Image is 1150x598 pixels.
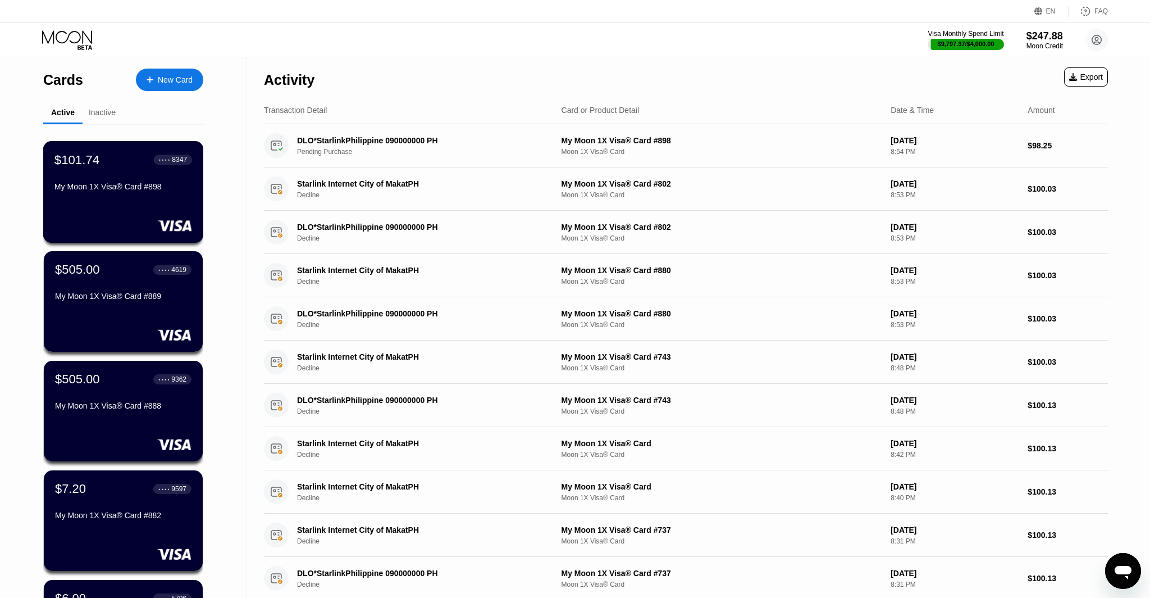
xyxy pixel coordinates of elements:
[297,482,539,491] div: Starlink Internet City of MakatPH
[891,537,1019,545] div: 8:31 PM
[891,223,1019,232] div: [DATE]
[89,108,116,117] div: Inactive
[264,124,1108,167] div: DLO*StarlinkPhilippine 090000000 PHPending PurchaseMy Moon 1X Visa® Card #898Moon 1X Visa® Card[D...
[171,375,186,383] div: 9362
[1069,6,1108,17] div: FAQ
[562,451,882,459] div: Moon 1X Visa® Card
[297,439,539,448] div: Starlink Internet City of MakatPH
[562,223,882,232] div: My Moon 1X Visa® Card #802
[297,321,556,329] div: Decline
[891,278,1019,286] div: 8:53 PM
[562,407,882,415] div: Moon 1X Visa® Card
[1028,228,1108,237] div: $100.03
[562,148,882,156] div: Moon 1X Visa® Card
[264,254,1108,297] div: Starlink Internet City of MakatPHDeclineMy Moon 1X Visa® Card #880Moon 1X Visa® Card[DATE]8:53 PM...
[297,266,539,275] div: Starlink Internet City of MakatPH
[1028,357,1108,366] div: $100.03
[891,179,1019,188] div: [DATE]
[297,396,539,405] div: DLO*StarlinkPhilippine 090000000 PH
[264,167,1108,211] div: Starlink Internet City of MakatPHDeclineMy Moon 1X Visa® Card #802Moon 1X Visa® Card[DATE]8:53 PM...
[562,439,882,448] div: My Moon 1X Visa® Card
[297,581,556,588] div: Decline
[891,266,1019,275] div: [DATE]
[297,494,556,502] div: Decline
[1026,30,1063,50] div: $247.88Moon Credit
[891,191,1019,199] div: 8:53 PM
[1064,67,1108,87] div: Export
[297,148,556,156] div: Pending Purchase
[562,234,882,242] div: Moon 1X Visa® Card
[264,514,1108,557] div: Starlink Internet City of MakatPHDeclineMy Moon 1X Visa® Card #737Moon 1X Visa® Card[DATE]8:31 PM...
[891,321,1019,329] div: 8:53 PM
[158,487,170,491] div: ● ● ● ●
[938,40,994,47] div: $9,797.37 / $4,000.00
[297,309,539,318] div: DLO*StarlinkPhilippine 090000000 PH
[264,427,1108,470] div: Starlink Internet City of MakatPHDeclineMy Moon 1X Visa® CardMoon 1X Visa® Card[DATE]8:42 PM$100.13
[158,378,170,381] div: ● ● ● ●
[891,396,1019,405] div: [DATE]
[171,266,186,274] div: 4619
[54,152,99,167] div: $101.74
[562,352,882,361] div: My Moon 1X Visa® Card #743
[1105,553,1141,589] iframe: Button to launch messaging window
[51,108,75,117] div: Active
[44,361,203,461] div: $505.00● ● ● ●9362My Moon 1X Visa® Card #888
[55,401,191,410] div: My Moon 1X Visa® Card #888
[297,364,556,372] div: Decline
[44,251,203,352] div: $505.00● ● ● ●4619My Moon 1X Visa® Card #889
[1026,42,1063,50] div: Moon Credit
[891,234,1019,242] div: 8:53 PM
[264,341,1108,384] div: Starlink Internet City of MakatPHDeclineMy Moon 1X Visa® Card #743Moon 1X Visa® Card[DATE]8:48 PM...
[1026,30,1063,42] div: $247.88
[55,511,191,520] div: My Moon 1X Visa® Card #882
[297,191,556,199] div: Decline
[264,211,1108,254] div: DLO*StarlinkPhilippine 090000000 PHDeclineMy Moon 1X Visa® Card #802Moon 1X Visa® Card[DATE]8:53 ...
[562,309,882,318] div: My Moon 1X Visa® Card #880
[928,30,1003,38] div: Visa Monthly Spend Limit
[562,569,882,578] div: My Moon 1X Visa® Card #737
[264,297,1108,341] div: DLO*StarlinkPhilippine 090000000 PHDeclineMy Moon 1X Visa® Card #880Moon 1X Visa® Card[DATE]8:53 ...
[562,321,882,329] div: Moon 1X Visa® Card
[1028,314,1108,323] div: $100.03
[297,278,556,286] div: Decline
[43,72,83,88] div: Cards
[1028,531,1108,540] div: $100.13
[264,384,1108,427] div: DLO*StarlinkPhilippine 090000000 PHDeclineMy Moon 1X Visa® Card #743Moon 1X Visa® Card[DATE]8:48 ...
[562,494,882,502] div: Moon 1X Visa® Card
[562,525,882,534] div: My Moon 1X Visa® Card #737
[562,482,882,491] div: My Moon 1X Visa® Card
[1028,184,1108,193] div: $100.03
[562,266,882,275] div: My Moon 1X Visa® Card #880
[891,494,1019,502] div: 8:40 PM
[1028,106,1055,115] div: Amount
[297,537,556,545] div: Decline
[891,106,934,115] div: Date & Time
[297,352,539,361] div: Starlink Internet City of MakatPH
[1069,73,1103,81] div: Export
[297,569,539,578] div: DLO*StarlinkPhilippine 090000000 PH
[1028,401,1108,410] div: $100.13
[44,470,203,571] div: $7.20● ● ● ●9597My Moon 1X Visa® Card #882
[562,179,882,188] div: My Moon 1X Visa® Card #802
[297,136,539,145] div: DLO*StarlinkPhilippine 090000000 PH
[297,223,539,232] div: DLO*StarlinkPhilippine 090000000 PH
[562,364,882,372] div: Moon 1X Visa® Card
[562,581,882,588] div: Moon 1X Visa® Card
[1028,141,1108,150] div: $98.25
[562,136,882,145] div: My Moon 1X Visa® Card #898
[297,234,556,242] div: Decline
[1028,487,1108,496] div: $100.13
[44,142,203,242] div: $101.74● ● ● ●8347My Moon 1X Visa® Card #898
[297,451,556,459] div: Decline
[891,364,1019,372] div: 8:48 PM
[562,396,882,405] div: My Moon 1X Visa® Card #743
[1046,7,1056,15] div: EN
[891,407,1019,415] div: 8:48 PM
[891,482,1019,491] div: [DATE]
[891,525,1019,534] div: [DATE]
[297,525,539,534] div: Starlink Internet City of MakatPH
[54,182,192,191] div: My Moon 1X Visa® Card #898
[264,106,327,115] div: Transaction Detail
